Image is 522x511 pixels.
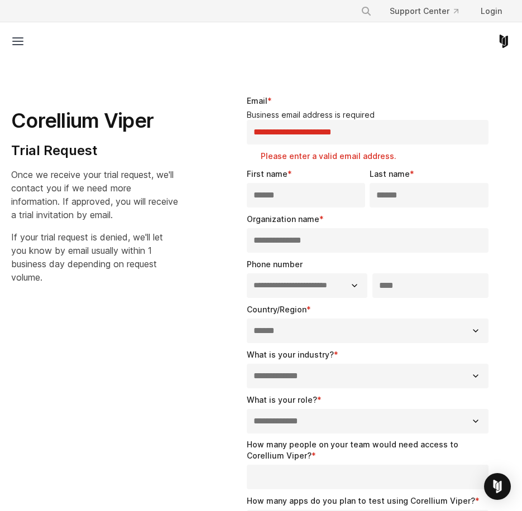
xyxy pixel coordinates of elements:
[247,214,319,224] span: Organization name
[381,1,467,21] a: Support Center
[247,350,334,359] span: What is your industry?
[11,232,163,283] span: If your trial request is denied, we'll let you know by email usually within 1 business day depend...
[247,395,317,404] span: What is your role?
[370,169,410,179] span: Last name
[352,1,511,21] div: Navigation Menu
[484,473,511,500] div: Open Intercom Messenger
[247,169,288,179] span: First name
[247,96,267,105] span: Email
[11,108,180,133] h1: Corellium Viper
[247,259,303,269] span: Phone number
[11,169,178,220] span: Once we receive your trial request, we'll contact you if we need more information. If approved, y...
[472,1,511,21] a: Login
[247,110,493,120] legend: Business email address is required
[11,142,180,159] h4: Trial Request
[247,496,475,505] span: How many apps do you plan to test using Corellium Viper?
[261,151,493,162] label: Please enter a valid email address.
[356,1,376,21] button: Search
[247,305,307,314] span: Country/Region
[247,440,458,460] span: How many people on your team would need access to Corellium Viper?
[497,35,511,48] a: Corellium Home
